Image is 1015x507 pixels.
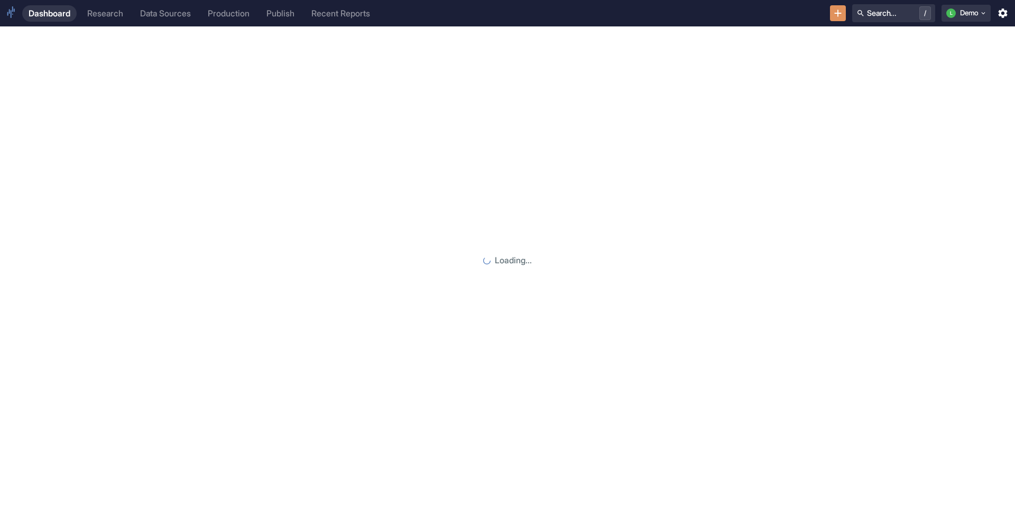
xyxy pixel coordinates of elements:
[201,5,256,22] a: Production
[134,5,197,22] a: Data Sources
[140,8,191,19] div: Data Sources
[29,8,70,19] div: Dashboard
[852,4,935,22] button: Search.../
[311,8,370,19] div: Recent Reports
[87,8,123,19] div: Research
[305,5,376,22] a: Recent Reports
[830,5,846,22] button: New Resource
[208,8,250,19] div: Production
[81,5,130,22] a: Research
[946,8,956,18] div: L
[495,254,532,267] p: Loading...
[942,5,991,22] button: LDemo
[260,5,301,22] a: Publish
[266,8,294,19] div: Publish
[22,5,77,22] a: Dashboard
